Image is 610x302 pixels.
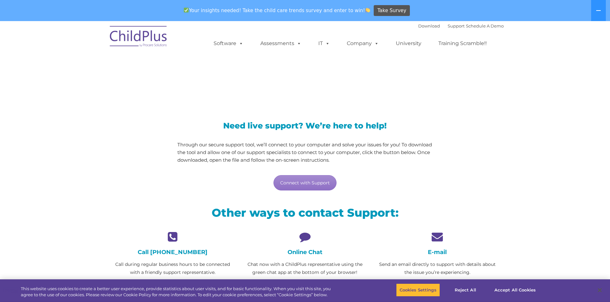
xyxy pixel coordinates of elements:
button: Reject All [445,283,485,297]
img: ChildPlus by Procare Solutions [107,21,171,53]
span: Your insights needed! Take the child care trends survey and enter to win! [181,4,373,17]
div: This website uses cookies to create a better user experience, provide statistics about user visit... [21,286,336,298]
span: Take Survey [378,5,406,16]
h4: Online Chat [244,249,366,256]
a: IT [312,37,336,50]
a: Schedule A Demo [466,23,504,28]
p: Call during regular business hours to be connected with a friendly support representative. [111,260,234,276]
button: Cookies Settings [396,283,440,297]
a: Training Scramble!! [432,37,493,50]
p: Through our secure support tool, we’ll connect to your computer and solve your issues for you! To... [177,141,433,164]
a: Company [340,37,385,50]
h4: E-mail [376,249,499,256]
p: Send an email directly to support with details about the issue you’re experiencing. [376,260,499,276]
h3: Need live support? We’re here to help! [177,122,433,130]
p: Chat now with a ChildPlus representative using the green chat app at the bottom of your browser! [244,260,366,276]
a: Download [418,23,440,28]
a: University [389,37,428,50]
h4: Call [PHONE_NUMBER] [111,249,234,256]
a: Take Survey [374,5,410,16]
img: 👏 [365,8,370,12]
a: Connect with Support [273,175,337,190]
img: ✅ [184,8,189,12]
h2: Other ways to contact Support: [111,205,499,220]
a: Software [207,37,250,50]
a: Assessments [254,37,308,50]
button: Close [593,283,607,297]
button: Accept All Cookies [491,283,539,297]
span: LiveSupport with SplashTop [111,67,351,87]
font: | [418,23,504,28]
a: Support [448,23,465,28]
